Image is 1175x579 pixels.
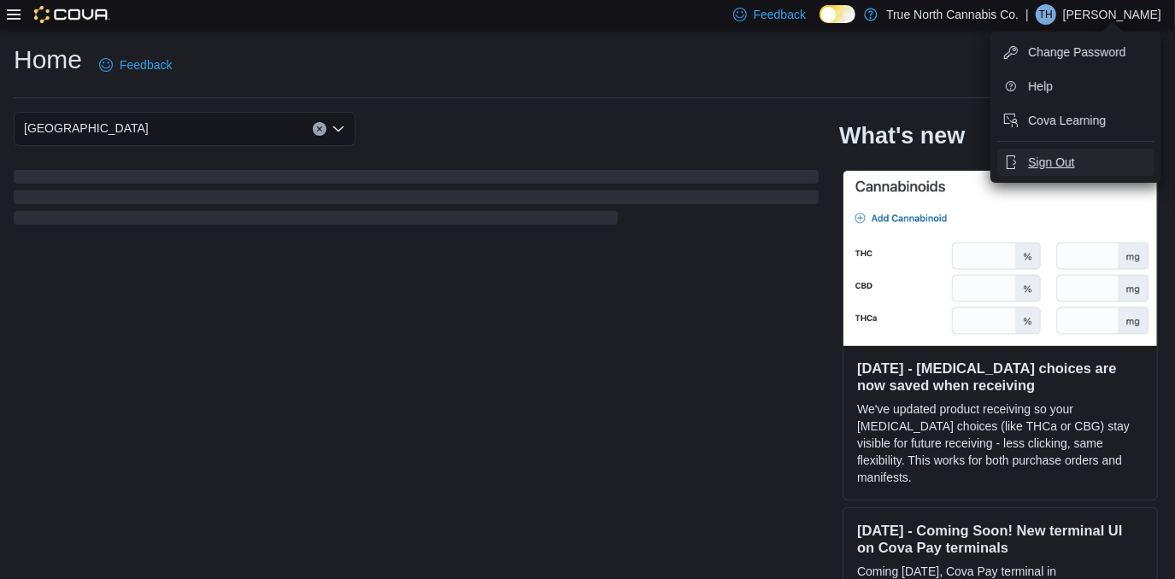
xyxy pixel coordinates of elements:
[820,23,820,24] span: Dark Mode
[1028,154,1074,171] span: Sign Out
[754,6,806,23] span: Feedback
[997,73,1154,100] button: Help
[997,149,1154,176] button: Sign Out
[857,522,1143,556] h3: [DATE] - Coming Soon! New terminal UI on Cova Pay terminals
[997,107,1154,134] button: Cova Learning
[1028,78,1053,95] span: Help
[24,118,149,138] span: [GEOGRAPHIC_DATA]
[857,401,1143,486] p: We've updated product receiving so your [MEDICAL_DATA] choices (like THCa or CBG) stay visible fo...
[313,122,326,136] button: Clear input
[34,6,110,23] img: Cova
[14,43,82,77] h1: Home
[857,360,1143,394] h3: [DATE] - [MEDICAL_DATA] choices are now saved when receiving
[1036,4,1056,25] div: Toni Howell
[1025,4,1029,25] p: |
[886,4,1019,25] p: True North Cannabis Co.
[120,56,172,73] span: Feedback
[1028,44,1125,61] span: Change Password
[1028,112,1106,129] span: Cova Learning
[92,48,179,82] a: Feedback
[332,122,345,136] button: Open list of options
[14,173,819,228] span: Loading
[1063,4,1161,25] p: [PERSON_NAME]
[1039,4,1053,25] span: TH
[839,122,965,149] h2: What's new
[820,5,855,23] input: Dark Mode
[997,38,1154,66] button: Change Password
